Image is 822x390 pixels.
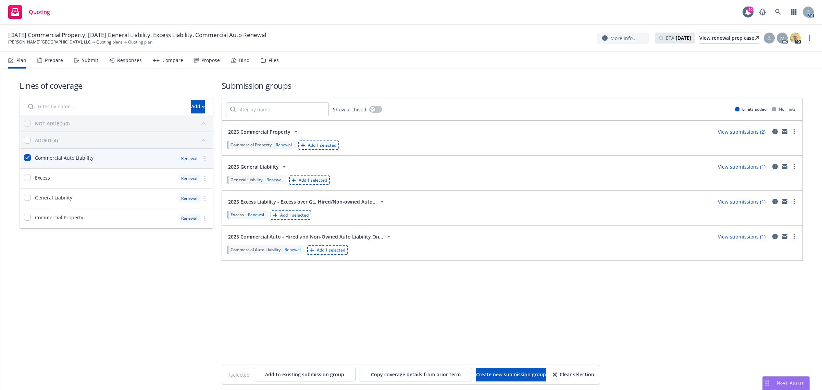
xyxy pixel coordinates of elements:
[265,371,344,378] span: Add to existing submission group
[82,58,98,63] div: Submit
[20,80,213,91] h1: Lines of coverage
[806,34,814,42] a: more
[35,194,72,201] span: General Liability
[676,35,691,41] strong: [DATE]
[247,212,265,218] div: Renewal
[771,162,779,171] a: circleInformation
[476,368,546,381] button: Create new submission group
[35,214,83,221] span: Commercial Property
[333,106,366,113] span: Show archived
[771,197,779,206] a: circleInformation
[162,58,183,63] div: Compare
[772,106,796,112] div: No limits
[780,35,785,42] span: M
[239,58,250,63] div: Bind
[371,371,461,378] span: Copy coverage details from prior term
[35,174,50,181] span: Excess
[718,163,765,170] a: View submissions (1)
[610,35,637,42] span: More info...
[5,2,53,22] a: Quoting
[35,135,209,146] button: ADDED (4)
[756,5,769,19] a: Report a Bug
[226,125,302,138] button: 2025 Commercial Property
[231,212,244,218] span: Excess
[771,5,785,19] a: Search
[35,137,58,144] div: ADDED (4)
[228,128,290,135] span: 2025 Commercial Property
[222,80,803,91] h1: Submission groups
[763,377,771,390] div: Drag to move
[228,233,383,240] span: 2025 Commercial Auto - Hired and Non-Owned Auto Liability On...
[226,160,290,173] button: 2025 General Liability
[29,9,50,15] span: Quoting
[718,129,765,135] a: View submissions (2)
[666,34,691,41] span: ETA :
[781,197,789,206] a: mail
[228,198,377,205] span: 2025 Excess Liability - Excess over GL, Hired/Non-owned Auto...
[781,162,789,171] a: mail
[226,230,395,243] button: 2025 Commercial Auto - Hired and Non-Owned Auto Liability On...
[771,127,779,136] a: circleInformation
[35,118,209,129] button: NOT ADDED (0)
[228,371,250,378] span: 1 selected
[790,197,798,206] a: more
[317,247,345,253] span: Add 1 selected
[781,127,789,136] a: mail
[360,368,472,381] button: Copy coverage details from prior term
[790,162,798,171] a: more
[128,39,152,45] span: Quoting plan
[8,39,91,45] a: [PERSON_NAME][GEOGRAPHIC_DATA], LLC
[280,212,309,218] span: Add 1 selected
[553,368,594,381] button: Clear selection
[747,7,754,13] div: 40
[24,100,187,113] input: Filter by name...
[8,31,266,39] span: [DATE] Commercial Property, [DATE] General Liability, Excess Liability, Commercial Auto Renewal
[231,142,272,148] span: Commercial Property
[790,127,798,136] a: more
[16,58,26,63] div: Plan
[735,106,767,112] div: Limits added
[226,102,329,116] input: Filter by name...
[274,142,293,148] div: Renewal
[699,33,759,44] a: View renewal prep case
[265,177,284,183] div: Renewal
[299,177,327,183] span: Add 1 selected
[201,174,209,183] a: more
[191,100,205,113] button: Add
[201,214,209,222] a: more
[699,33,759,43] div: View renewal prep case
[283,247,302,253] div: Renewal
[117,58,142,63] div: Responses
[231,247,281,253] span: Commercial Auto Liability
[254,368,356,381] button: Add to existing submission group
[790,33,801,44] img: photo
[762,376,810,390] button: Nova Assist
[178,154,201,163] div: Renewal
[787,5,801,19] a: Switch app
[201,155,209,163] a: more
[228,163,279,170] span: 2025 General Liability
[777,380,804,386] span: Nova Assist
[231,177,262,183] span: General Liability
[35,120,70,127] div: NOT ADDED (0)
[45,58,63,63] div: Prepare
[201,58,220,63] div: Propose
[771,232,779,241] a: circleInformation
[597,33,649,44] button: More info...
[96,39,123,45] a: Quoting plans
[718,198,765,205] a: View submissions (1)
[476,371,546,378] span: Create new submission group
[178,214,201,222] div: Renewal
[178,174,201,183] div: Renewal
[269,58,279,63] div: Files
[35,154,94,161] span: Commercial Auto Liability
[226,195,388,208] button: 2025 Excess Liability - Excess over GL, Hired/Non-owned Auto...
[201,194,209,203] a: more
[781,232,789,241] a: mail
[178,194,201,203] div: Renewal
[790,232,798,241] a: more
[308,142,336,148] span: Add 1 selected
[718,233,765,240] a: View submissions (1)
